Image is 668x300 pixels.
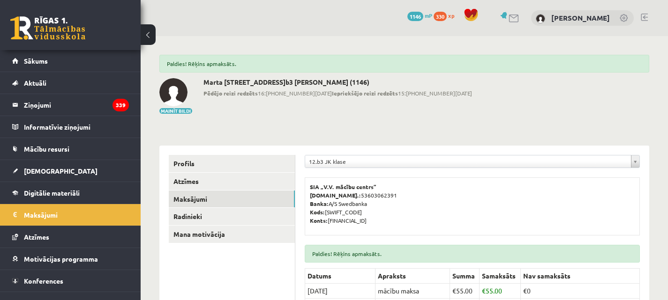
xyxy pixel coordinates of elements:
[12,248,129,270] a: Motivācijas programma
[24,116,129,138] legend: Informatīvie ziņojumi
[24,277,63,285] span: Konferences
[450,269,480,284] th: Summa
[12,270,129,292] a: Konferences
[407,12,423,21] span: 1146
[310,191,361,199] b: [DOMAIN_NAME].:
[169,173,295,190] a: Atzīmes
[169,190,295,208] a: Maksājumi
[536,14,545,23] img: Marta Vanovska
[159,108,192,114] button: Mainīt bildi
[520,284,639,299] td: €0
[10,16,85,40] a: Rīgas 1. Tālmācības vidusskola
[310,183,377,190] b: SIA „V.V. mācību centrs”
[12,50,129,72] a: Sākums
[450,284,480,299] td: 55.00
[452,286,456,295] span: €
[12,204,129,226] a: Maksājumi
[434,12,447,21] span: 330
[520,269,639,284] th: Nav samaksāts
[482,286,486,295] span: €
[169,226,295,243] a: Mana motivācija
[407,12,432,19] a: 1146 mP
[310,217,328,224] b: Konts:
[24,233,49,241] span: Atzīmes
[169,208,295,225] a: Radinieki
[169,155,295,172] a: Profils
[332,89,398,97] b: Iepriekšējo reizi redzēts
[203,89,258,97] b: Pēdējo reizi redzēts
[425,12,432,19] span: mP
[12,138,129,160] a: Mācību resursi
[310,183,635,225] p: 53603062391 A/S Swedbanka [SWIFT_CODE] [FINANCIAL_ID]
[159,78,188,106] img: Marta Vanovska
[24,255,98,263] span: Motivācijas programma
[305,269,375,284] th: Datums
[375,284,450,299] td: mācību maksa
[310,200,329,207] b: Banka:
[12,94,129,116] a: Ziņojumi339
[12,116,129,138] a: Informatīvie ziņojumi
[448,12,454,19] span: xp
[305,155,639,168] a: 12.b3 JK klase
[12,160,129,182] a: [DEMOGRAPHIC_DATA]
[24,204,129,226] legend: Maksājumi
[551,13,610,22] a: [PERSON_NAME]
[24,94,129,116] legend: Ziņojumi
[159,55,649,73] div: Paldies! Rēķins apmaksāts.
[479,284,520,299] td: 55.00
[375,269,450,284] th: Apraksts
[479,269,520,284] th: Samaksāts
[203,89,472,97] span: 16:[PHONE_NUMBER][DATE] 15:[PHONE_NUMBER][DATE]
[305,284,375,299] td: [DATE]
[12,182,129,204] a: Digitālie materiāli
[24,145,69,153] span: Mācību resursi
[113,99,129,111] i: 339
[309,155,627,168] span: 12.b3 JK klase
[24,57,48,65] span: Sākums
[12,72,129,94] a: Aktuāli
[305,245,640,263] div: Paldies! Rēķins apmaksāts.
[203,78,472,86] h2: Marta [STREET_ADDRESS]b3 [PERSON_NAME] (1146)
[24,189,80,197] span: Digitālie materiāli
[24,167,98,175] span: [DEMOGRAPHIC_DATA]
[310,208,325,216] b: Kods:
[12,226,129,248] a: Atzīmes
[434,12,459,19] a: 330 xp
[24,79,46,87] span: Aktuāli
